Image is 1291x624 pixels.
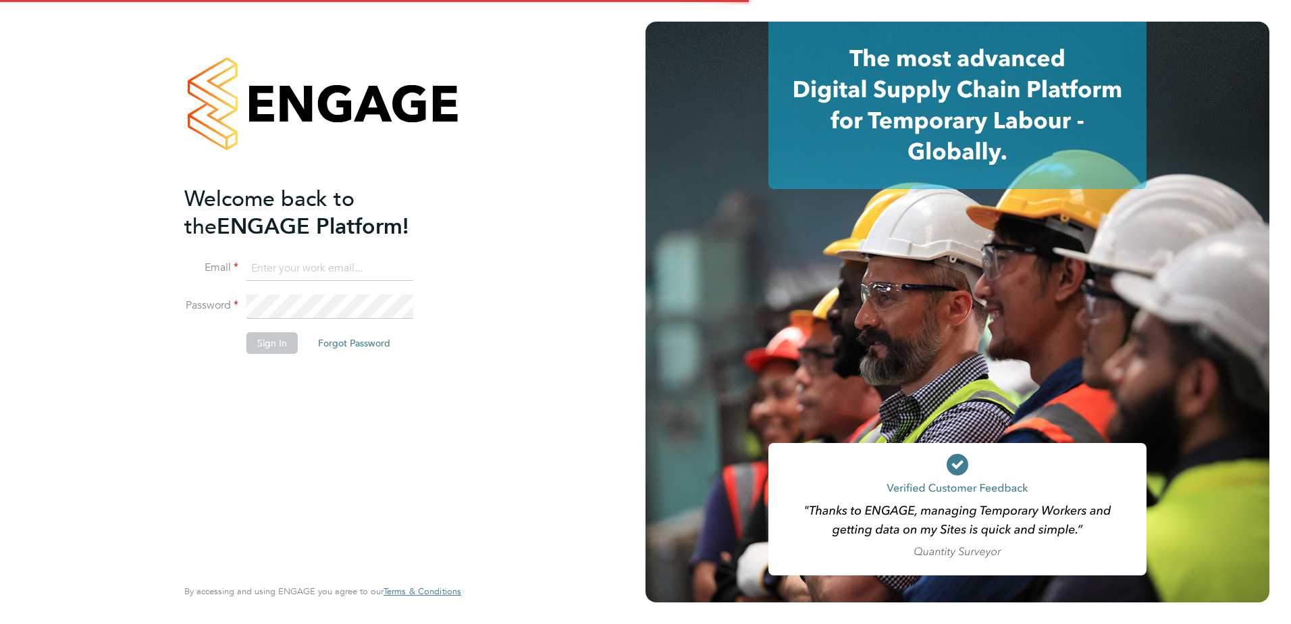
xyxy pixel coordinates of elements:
[184,261,238,275] label: Email
[307,332,401,354] button: Forgot Password
[184,185,448,240] h2: ENGAGE Platform!
[184,186,354,240] span: Welcome back to the
[184,298,238,313] label: Password
[384,586,461,597] span: Terms & Conditions
[184,586,461,597] span: By accessing and using ENGAGE you agree to our
[384,586,461,597] a: Terms & Conditions
[246,257,413,281] input: Enter your work email...
[246,332,298,354] button: Sign In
